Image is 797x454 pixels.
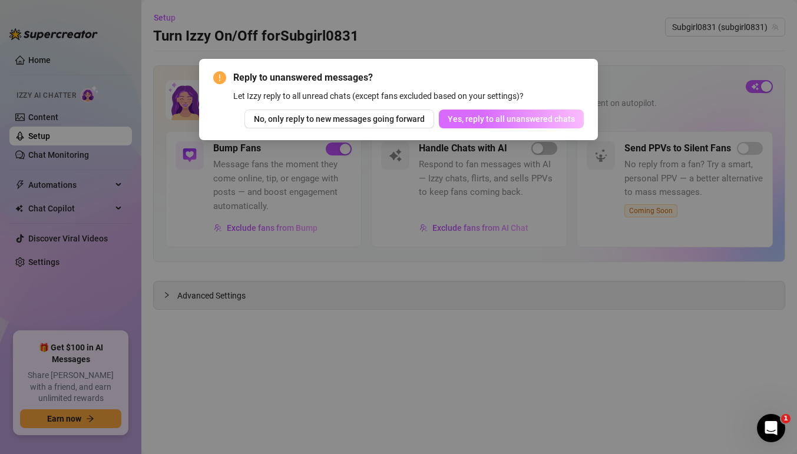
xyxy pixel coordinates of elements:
[233,71,584,85] span: Reply to unanswered messages?
[757,414,785,442] iframe: Intercom live chat
[213,71,226,84] span: exclamation-circle
[448,114,575,124] span: Yes, reply to all unanswered chats
[244,110,434,128] button: No, only reply to new messages going forward
[781,414,791,423] span: 1
[254,114,425,124] span: No, only reply to new messages going forward
[439,110,584,128] button: Yes, reply to all unanswered chats
[233,90,584,102] div: Let Izzy reply to all unread chats (except fans excluded based on your settings)?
